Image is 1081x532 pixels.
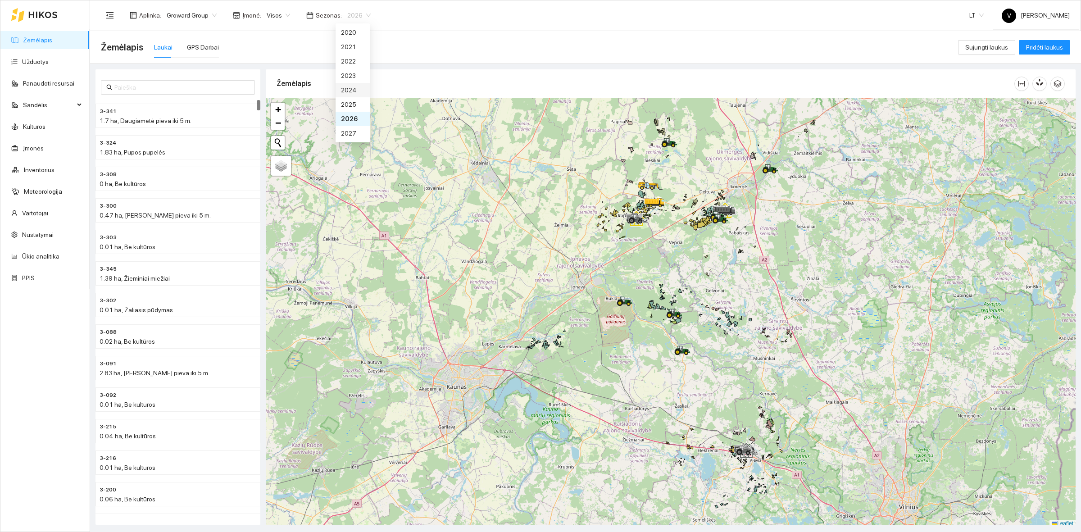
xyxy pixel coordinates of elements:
[347,9,371,22] span: 2026
[100,306,173,314] span: 0.01 ha, Žaliasis pūdymas
[1015,80,1028,87] span: column-width
[22,253,59,260] a: Ūkio analitika
[100,391,116,400] span: 3-092
[336,97,370,112] div: 2025
[271,116,285,130] a: Zoom out
[336,54,370,68] div: 2022
[271,136,285,150] button: Initiate a new search
[100,338,155,345] span: 0.02 ha, Be kultūros
[1019,44,1070,51] a: Pridėti laukus
[100,233,117,242] span: 3-303
[271,156,291,176] a: Layers
[100,369,209,377] span: 2.83 ha, [PERSON_NAME] pieva iki 5 m.
[341,114,364,124] div: 2026
[100,139,116,147] span: 3-324
[100,401,155,408] span: 0.01 ha, Be kultūros
[24,188,62,195] a: Meteorologija
[1019,40,1070,55] button: Pridėti laukus
[1052,520,1073,527] a: Leaflet
[100,243,155,250] span: 0.01 ha, Be kultūros
[341,85,364,95] div: 2024
[22,231,54,238] a: Nustatymai
[100,265,117,273] span: 3-345
[336,40,370,54] div: 2021
[24,166,55,173] a: Inventorius
[187,42,219,52] div: GPS Darbai
[306,12,313,19] span: calendar
[341,128,364,138] div: 2027
[23,36,52,44] a: Žemėlapis
[316,10,342,20] span: Sezonas :
[271,103,285,116] a: Zoom in
[965,42,1008,52] span: Sujungti laukus
[130,12,137,19] span: layout
[275,117,281,128] span: −
[167,9,217,22] span: Groward Group
[336,25,370,40] div: 2020
[341,27,364,37] div: 2020
[139,10,161,20] span: Aplinka :
[100,496,155,503] span: 0.06 ha, Be kultūros
[22,274,35,282] a: PPIS
[275,104,281,115] span: +
[336,83,370,97] div: 2024
[242,10,261,20] span: Įmonė :
[114,82,250,92] input: Paieška
[100,170,117,179] span: 3-308
[958,40,1015,55] button: Sujungti laukus
[100,107,117,116] span: 3-341
[341,100,364,109] div: 2025
[100,180,146,187] span: 0 ha, Be kultūros
[100,275,170,282] span: 1.39 ha, Žieminiai miežiai
[267,9,290,22] span: Visos
[100,359,117,368] span: 3-091
[100,212,211,219] span: 0.47 ha, [PERSON_NAME] pieva iki 5 m.
[100,149,165,156] span: 1.83 ha, Pupos pupelės
[336,68,370,83] div: 2023
[22,58,49,65] a: Užduotys
[100,328,117,336] span: 3-088
[100,202,117,210] span: 3-300
[106,84,113,91] span: search
[100,432,156,440] span: 0.04 ha, Be kultūros
[341,56,364,66] div: 2022
[100,454,116,463] span: 3-216
[336,126,370,141] div: 2027
[100,296,116,305] span: 3-302
[23,123,45,130] a: Kultūros
[1007,9,1011,23] span: V
[100,464,155,471] span: 0.01 ha, Be kultūros
[100,117,191,124] span: 1.7 ha, Daugiametė pieva iki 5 m.
[969,9,984,22] span: LT
[1014,77,1029,91] button: column-width
[958,44,1015,51] a: Sujungti laukus
[1002,12,1070,19] span: [PERSON_NAME]
[154,42,173,52] div: Laukai
[106,11,114,19] span: menu-fold
[101,6,119,24] button: menu-fold
[341,42,364,52] div: 2021
[100,486,116,494] span: 3-200
[233,12,240,19] span: shop
[23,80,74,87] a: Panaudoti resursai
[101,40,143,55] span: Žemėlapis
[23,145,44,152] a: Įmonės
[22,209,48,217] a: Vartotojai
[336,112,370,126] div: 2026
[100,423,116,431] span: 3-215
[341,71,364,81] div: 2023
[277,71,1014,96] div: Žemėlapis
[1026,42,1063,52] span: Pridėti laukus
[23,96,74,114] span: Sandėlis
